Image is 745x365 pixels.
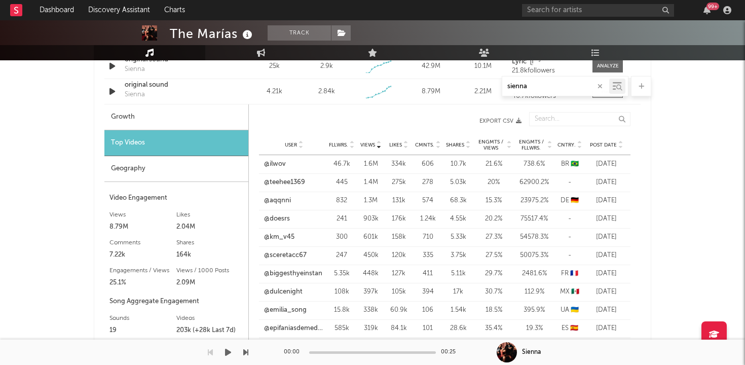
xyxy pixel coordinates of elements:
div: 832 [329,196,354,206]
div: 2.9k [320,61,333,71]
div: Sienna [125,64,145,75]
div: 710 [415,232,440,242]
div: 108k [329,287,354,297]
div: 21.6 % [476,159,511,169]
a: @km_v45 [264,232,294,242]
div: [DATE] [587,323,625,334]
div: 54578.3 % [516,232,552,242]
input: Search... [529,112,630,126]
span: 🇪🇸 [570,325,578,332]
div: 127k [387,269,410,279]
div: Engagements / Views [109,265,176,277]
div: 319k [359,323,382,334]
a: @dulcenight [264,287,303,297]
div: 18.5 % [476,305,511,315]
a: @teehee1369 [264,177,305,188]
a: @ilwov [264,159,286,169]
div: 10.1M [460,61,507,71]
div: - [557,214,582,224]
div: 176k [387,214,410,224]
div: 10.7k [445,159,471,169]
div: 84.1k [387,323,410,334]
div: Geography [104,156,248,182]
div: 448k [359,269,382,279]
span: Engmts / Views [476,139,505,151]
div: Sounds [109,312,176,324]
div: 3.75k [445,250,471,261]
div: 105k [387,287,410,297]
div: 203k (+28k Last 7d) [176,324,243,337]
span: Likes [389,142,402,148]
span: Post Date [590,142,617,148]
div: The Marías [170,25,255,42]
div: 164k [176,249,243,261]
div: - [557,177,582,188]
div: 585k [329,323,354,334]
div: [DATE] [587,305,625,315]
div: 394 [415,287,440,297]
div: 68.3k [445,196,471,206]
div: 75517.4 % [516,214,552,224]
div: 106 [415,305,440,315]
div: 30.7 % [476,287,511,297]
div: 334k [387,159,410,169]
div: 25.1% [109,277,176,289]
div: 738.6 % [516,159,552,169]
div: [DATE] [587,177,625,188]
div: 5.03k [445,177,471,188]
div: Video Engagement [109,192,243,204]
div: 335 [415,250,440,261]
span: User [285,142,297,148]
div: BR [557,159,582,169]
div: 1.4M [359,177,382,188]
div: 7.22k [109,249,176,261]
span: 🇺🇦 [571,307,579,313]
div: 27.3 % [476,232,511,242]
div: 25k [251,61,298,71]
div: [DATE] [587,159,625,169]
div: 445 [329,177,354,188]
div: 00:00 [284,346,304,358]
div: 278 [415,177,440,188]
div: 00:25 [441,346,461,358]
button: Export CSV [269,118,521,124]
div: UA [557,305,582,315]
div: - [557,232,582,242]
strong: Lyric ᥫ᭡ [512,58,540,65]
span: Shares [446,142,464,148]
input: Search by song name or URL [502,83,609,91]
div: 46.7k [329,159,354,169]
div: FR [557,269,582,279]
div: 5.35k [329,269,354,279]
div: 60.9k [387,305,410,315]
a: Lyric ᥫ᭡ [512,58,582,65]
span: 🇫🇷 [570,270,578,277]
div: 20.2 % [476,214,511,224]
div: 19.3 % [516,323,552,334]
span: Views [360,142,375,148]
div: [DATE] [587,214,625,224]
div: 101 [415,323,440,334]
div: 2481.6 % [516,269,552,279]
div: 275k [387,177,410,188]
div: 62900.2 % [516,177,552,188]
div: 35.4 % [476,323,511,334]
div: 27.5 % [476,250,511,261]
a: @biggesthyeinstan [264,269,322,279]
div: [DATE] [587,250,625,261]
a: @doesrs [264,214,290,224]
div: 395.9 % [516,305,552,315]
div: 5.11k [445,269,471,279]
div: ES [557,323,582,334]
div: [DATE] [587,232,625,242]
div: 21.8k followers [512,67,582,75]
div: 42.9M [407,61,455,71]
div: 903k [359,214,382,224]
div: 19 [109,324,176,337]
div: 5.33k [445,232,471,242]
div: [DATE] [587,287,625,297]
button: 99+ [703,6,711,14]
div: 411 [415,269,440,279]
div: 23975.2 % [516,196,552,206]
div: 112.9 % [516,287,552,297]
